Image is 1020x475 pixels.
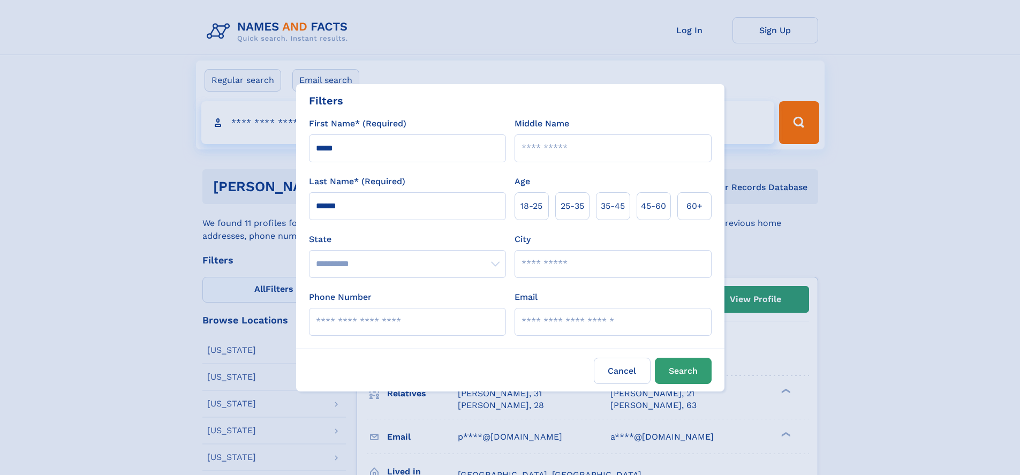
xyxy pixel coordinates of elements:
label: Middle Name [515,117,569,130]
span: 18‑25 [520,200,542,213]
label: Email [515,291,538,304]
div: Filters [309,93,343,109]
label: City [515,233,531,246]
label: Cancel [594,358,651,384]
span: 25‑35 [561,200,584,213]
label: Last Name* (Required) [309,175,405,188]
label: Phone Number [309,291,372,304]
span: 60+ [686,200,702,213]
label: State [309,233,506,246]
span: 45‑60 [641,200,666,213]
label: Age [515,175,530,188]
label: First Name* (Required) [309,117,406,130]
button: Search [655,358,712,384]
span: 35‑45 [601,200,625,213]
